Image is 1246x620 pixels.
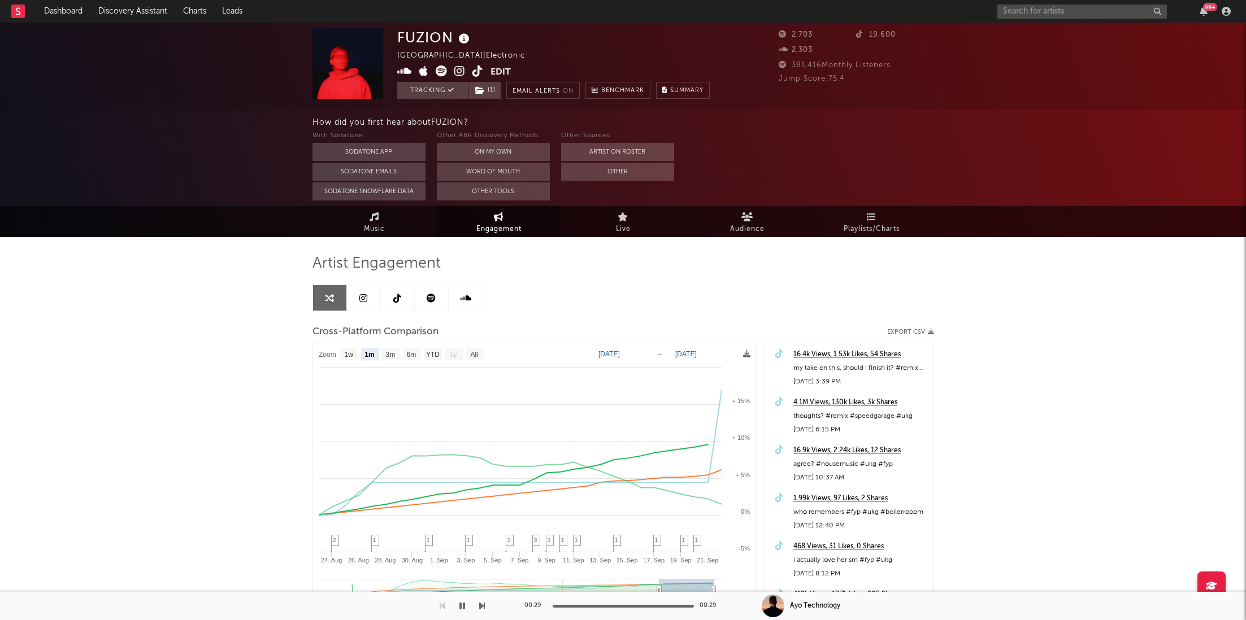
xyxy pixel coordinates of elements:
[476,222,522,236] span: Engagement
[1200,7,1208,16] button: 99+
[793,375,928,388] div: [DATE] 3:39 PM
[1203,3,1217,11] div: 99 +
[844,222,900,236] span: Playlists/Charts
[426,351,439,359] text: YTD
[793,396,928,409] a: 4.1M Views, 130k Likes, 3k Shares
[779,46,813,54] span: 2,303
[561,163,674,181] button: Other
[793,540,928,553] a: 468 Views, 31 Likes, 0 Shares
[397,82,468,99] button: Tracking
[507,536,511,543] span: 1
[375,557,396,564] text: 28. Aug
[575,536,578,543] span: 1
[793,519,928,532] div: [DATE] 12:40 PM
[685,206,810,237] a: Audience
[348,557,368,564] text: 26. Aug
[793,423,928,436] div: [DATE] 6:15 PM
[810,206,934,237] a: Playlists/Charts
[615,536,618,543] span: 1
[312,206,437,237] a: Music
[430,557,448,564] text: 1. Sep
[373,536,376,543] span: 1
[437,206,561,237] a: Engagement
[793,492,928,505] a: 1.99k Views, 97 Likes, 2 Shares
[406,351,416,359] text: 6m
[656,350,663,358] text: →
[598,350,620,358] text: [DATE]
[537,557,555,564] text: 9. Sep
[793,348,928,361] a: 16.4k Views, 1.53k Likes, 54 Shares
[793,588,928,601] a: 419k Views, 17.7k Likes, 205 Shares
[401,557,422,564] text: 30. Aug
[670,557,691,564] text: 19. Sep
[793,567,928,580] div: [DATE] 8:12 PM
[561,143,674,161] button: Artist on Roster
[319,351,336,359] text: Zoom
[779,62,891,69] span: 381,416 Monthly Listeners
[697,557,718,564] text: 21. Sep
[793,553,928,567] div: i actually love her sm #fyp #ukg
[510,557,528,564] text: 7. Sep
[524,599,547,613] div: 00:29
[643,557,665,564] text: 17. Sep
[561,129,674,143] div: Other Sources
[682,536,685,543] span: 1
[450,351,457,359] text: 1y
[312,182,426,200] button: Sodatone Snowflake Data
[364,222,385,236] span: Music
[655,536,658,543] span: 1
[548,536,551,543] span: 1
[616,222,631,236] span: Live
[321,557,342,564] text: 24. Aug
[484,557,502,564] text: 5. Sep
[793,505,928,519] div: who remembers #fyp #ukg #boilerrooom
[561,536,565,543] span: 1
[312,257,441,270] span: Artist Engagement
[561,206,685,237] a: Live
[344,351,353,359] text: 1w
[312,129,426,143] div: With Sodatone
[793,444,928,457] div: 16.9k Views, 2.24k Likes, 12 Shares
[589,557,611,564] text: 13. Sep
[732,434,750,441] text: + 10%
[364,351,374,359] text: 1m
[385,351,395,359] text: 3m
[887,329,934,335] button: Export CSV
[779,31,813,38] span: 2,703
[656,82,710,99] button: Summary
[670,88,704,94] span: Summary
[333,536,336,543] span: 2
[741,508,750,515] text: 0%
[312,325,439,339] span: Cross-Platform Comparison
[470,351,477,359] text: All
[437,182,550,200] button: Other Tools
[997,5,1167,19] input: Search for artists
[616,557,637,564] text: 15. Sep
[467,536,470,543] span: 1
[562,557,584,564] text: 11. Sep
[437,163,550,181] button: Word Of Mouth
[457,557,475,564] text: 3. Sep
[506,82,580,99] button: Email AlertsOn
[427,536,430,543] span: 1
[793,409,928,423] div: thoughts? #remix #speedgarage #ukg
[695,536,698,543] span: 1
[490,66,511,80] button: Edit
[700,599,722,613] div: 00:29
[312,163,426,181] button: Sodatone Emails
[732,398,750,404] text: + 15%
[563,88,574,94] em: On
[739,545,750,552] text: -5%
[468,82,501,99] button: (1)
[534,536,537,543] span: 3
[397,49,551,63] div: [GEOGRAPHIC_DATA] | Electronic
[779,75,845,82] span: Jump Score: 75.4
[730,222,765,236] span: Audience
[793,471,928,484] div: [DATE] 10:37 AM
[601,84,644,98] span: Benchmark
